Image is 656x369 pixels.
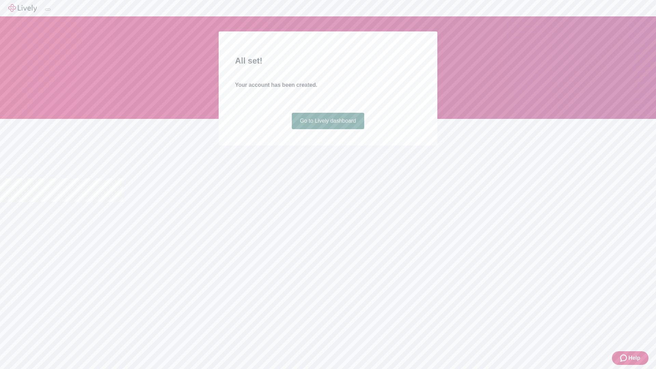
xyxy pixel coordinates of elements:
[235,81,421,89] h4: Your account has been created.
[235,55,421,67] h2: All set!
[620,354,628,362] svg: Zendesk support icon
[612,351,648,365] button: Zendesk support iconHelp
[628,354,640,362] span: Help
[292,113,365,129] a: Go to Lively dashboard
[45,9,51,11] button: Log out
[8,4,37,12] img: Lively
